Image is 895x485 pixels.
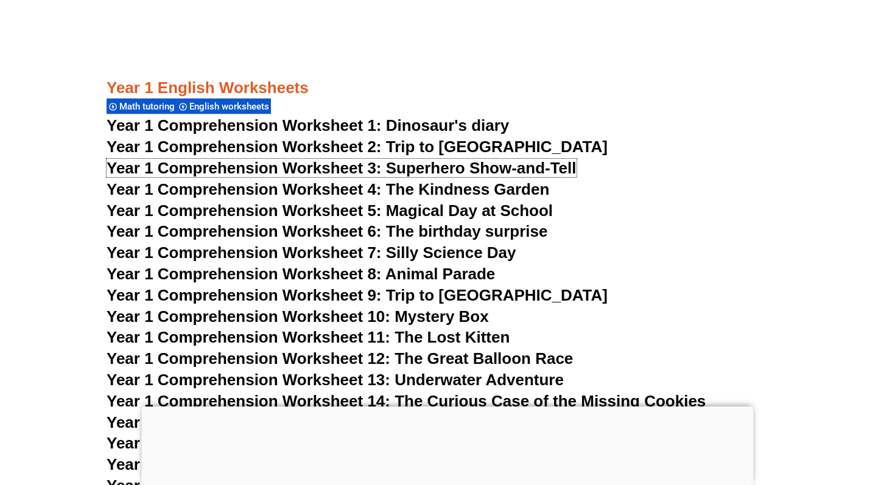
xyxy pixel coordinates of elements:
[107,138,608,156] a: Year 1 Comprehension Worksheet 2: Trip to [GEOGRAPHIC_DATA]
[107,307,489,326] a: Year 1 Comprehension Worksheet 10: Mystery Box
[107,328,510,346] a: Year 1 Comprehension Worksheet 11: The Lost Kitten
[107,286,608,304] a: Year 1 Comprehension Worksheet 9: Trip to [GEOGRAPHIC_DATA]
[119,101,178,112] span: Math tutoring
[686,347,895,485] iframe: Chat Widget
[107,180,549,198] a: Year 1 Comprehension Worksheet 4: The Kindness Garden
[107,222,547,240] a: Year 1 Comprehension Worksheet 6: The birthday surprise
[107,434,535,452] a: Year 1 Comprehension Worksheet 16: The Giant Sneezes
[142,406,754,482] iframe: Advertisement
[107,243,516,262] a: Year 1 Comprehension Worksheet 7: Silly Science Day
[107,201,553,220] a: Year 1 Comprehension Worksheet 5: Magical Day at School
[189,101,273,112] span: English worksheets
[177,98,271,114] div: English worksheets
[107,98,177,114] div: Math tutoring
[107,455,609,473] a: Year 1 Comprehension Worksheet 17: The Time-Travelling Toy Box
[107,371,564,389] a: Year 1 Comprehension Worksheet 13: Underwater Adventure
[107,159,577,177] a: Year 1 Comprehension Worksheet 3: Superhero Show-and-Tell
[107,413,554,431] a: Year 1 Comprehension Worksheet 15: The Music of Dreams
[107,265,495,283] a: Year 1 Comprehension Worksheet 8: Animal Parade
[107,78,788,99] h3: Year 1 English Worksheets
[107,349,573,368] a: Year 1 Comprehension Worksheet 12: The Great Balloon Race
[107,392,706,410] a: Year 1 Comprehension Worksheet 14: The Curious Case of the Missing Cookies
[107,116,509,134] a: Year 1 Comprehension Worksheet 1: Dinosaur's diary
